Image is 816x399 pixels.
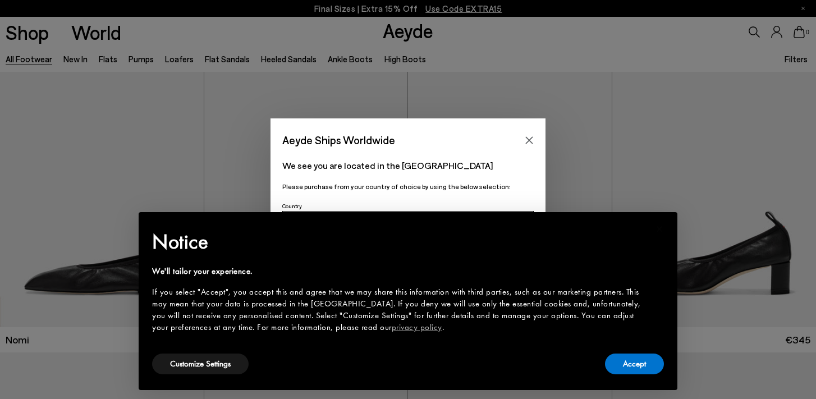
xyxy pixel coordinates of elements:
span: Aeyde Ships Worldwide [282,130,395,150]
span: Country [282,203,302,209]
p: We see you are located in the [GEOGRAPHIC_DATA] [282,159,534,172]
div: If you select "Accept", you accept this and agree that we may share this information with third p... [152,286,646,333]
div: We'll tailor your experience. [152,265,646,277]
button: Accept [605,354,664,374]
button: Close this notice [646,215,673,242]
button: Customize Settings [152,354,249,374]
button: Close [521,132,538,149]
h2: Notice [152,227,646,256]
p: Please purchase from your country of choice by using the below selection: [282,181,534,192]
span: × [656,220,663,237]
a: privacy policy [392,322,442,333]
